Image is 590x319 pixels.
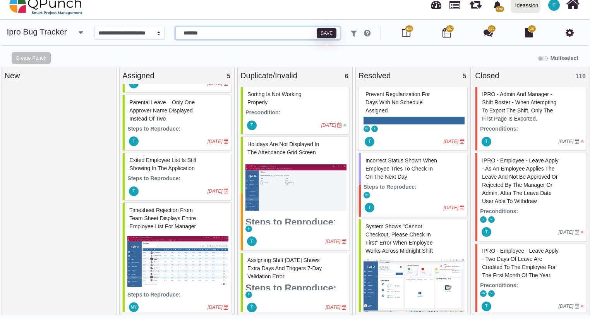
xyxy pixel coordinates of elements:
[559,229,574,235] i: [DATE]
[482,137,491,147] span: Thalha
[480,290,487,297] span: Mohammed Yakub Raza Khan A
[247,121,257,130] span: Thalha
[485,230,487,234] span: T
[245,217,346,228] h3: :
[345,73,348,79] span: 6
[245,283,336,293] strong: Steps to Reproduce:
[224,305,228,310] i: Due Date
[365,91,430,114] span: #81686
[463,73,467,79] span: 5
[245,109,280,116] strong: Precondition:
[358,70,468,81] div: Resolved
[496,6,504,12] span: 182
[248,293,250,296] span: S
[326,239,341,244] i: [DATE]
[559,139,574,144] i: [DATE]
[5,70,114,81] div: New
[482,157,559,204] span: #61090
[129,157,196,171] span: #82954
[245,291,252,298] span: Selvarani
[525,28,533,37] i: Document Library
[224,139,228,144] i: Due Date
[224,189,228,193] i: Due Date
[447,26,453,32] span: 487
[127,175,180,181] strong: Steps to Reproduce:
[559,303,574,309] i: [DATE]
[364,184,417,190] strong: Steps to Reproduce:
[491,292,492,295] span: V
[248,228,250,230] span: S
[369,140,371,143] span: T
[129,186,139,196] span: Thalha
[581,304,584,309] i: High
[247,303,257,312] span: Thalha
[208,139,223,144] i: [DATE]
[245,226,252,232] span: Selvarani
[127,126,180,132] strong: Steps to Reproduce:
[129,207,196,229] span: #83043
[364,126,370,132] span: Mohammed Yakub Raza Khan A
[129,99,195,122] span: #82224
[460,205,465,210] i: Due Date
[127,233,228,291] img: 66a42fd2-f02b-4394-bcb1-93ee096c5e6e.png
[122,70,232,81] div: Assigned
[247,236,257,246] span: Thalha
[365,223,433,254] span: #82893
[480,282,518,288] strong: Preconditions:
[365,128,369,130] span: MY
[442,28,451,37] i: Calendar
[484,28,493,37] i: Punch Discussion
[131,305,137,309] span: MY
[326,305,341,310] i: [DATE]
[7,27,67,36] a: ipro Bug Tracker
[406,26,412,32] span: 490
[551,55,578,61] b: Multiselect
[12,52,51,64] button: Create Punch
[342,239,346,244] i: Due Date
[489,26,494,32] span: 222
[475,70,587,81] div: Closed
[245,159,346,217] img: 33716770-52d9-4198-9b6a-f39b2f6e5fd4.png
[337,123,342,128] i: Due Date
[364,29,370,37] i: e.g: punch or !ticket or &Type or #Status or @username or $priority or *iteration or ^additionalf...
[247,141,319,155] span: #75370
[482,91,556,122] span: #61083
[581,230,584,235] i: High
[365,203,374,212] span: Thalha
[132,140,135,143] span: T
[402,28,410,37] i: Board
[343,123,346,128] i: Low
[460,139,465,144] i: Due Date
[482,292,485,295] span: MY
[552,3,555,7] span: T
[247,91,302,105] span: #61245
[245,217,333,227] strong: Steps to Reproduce
[575,139,580,144] i: Due Date
[250,240,253,243] span: T
[240,70,350,81] div: Duplicate/Invalid
[575,304,580,309] i: Due Date
[575,73,586,79] span: 116
[485,140,487,143] span: T
[482,248,559,278] span: #61258
[493,1,501,9] svg: bell fill
[321,122,336,128] i: [DATE]
[444,139,459,144] i: [DATE]
[511,16,549,31] div: Saving...
[365,157,437,180] span: #81823
[342,305,346,310] i: Due Date
[250,123,253,127] span: T
[365,137,374,147] span: Thalha
[480,208,518,214] strong: Preconditions:
[485,304,487,308] span: T
[317,28,336,39] button: Save
[371,126,378,132] span: Selvarani
[581,139,584,144] i: High
[575,230,580,235] i: Due Date
[488,216,495,223] span: Karthik
[129,302,139,312] span: Mohammed Yakub Raza Khan A
[127,291,180,298] strong: Steps to Reproduce:
[364,192,370,198] span: Mohammed Yakub Raza Khan A
[482,227,491,237] span: Thalha
[208,188,223,194] i: [DATE]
